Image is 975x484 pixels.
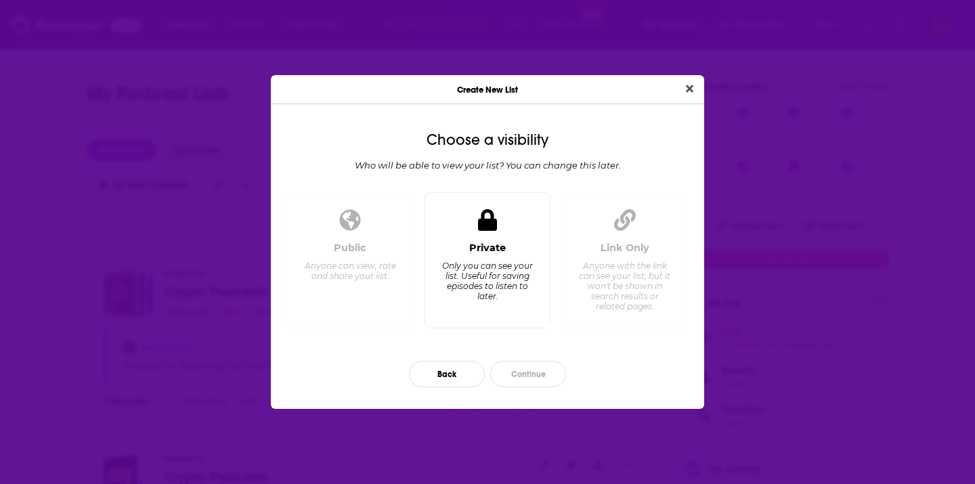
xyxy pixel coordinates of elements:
button: Close [680,81,699,97]
button: Back [409,361,485,387]
div: Create New List [271,75,704,104]
div: Who will be able to view your list? You can change this later. [282,160,693,171]
div: Choose a visibility [282,131,693,149]
div: Anyone with the link can see your list, but it won't be shown in search results or related pages. [578,261,671,311]
div: Link Only [601,242,649,254]
div: Private [469,242,506,254]
div: Public [334,242,366,254]
div: Anyone can view, rate and share your list. [304,261,397,281]
div: Only you can see your list. Useful for saving episodes to listen to later. [441,261,534,301]
button: Continue [490,361,566,387]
